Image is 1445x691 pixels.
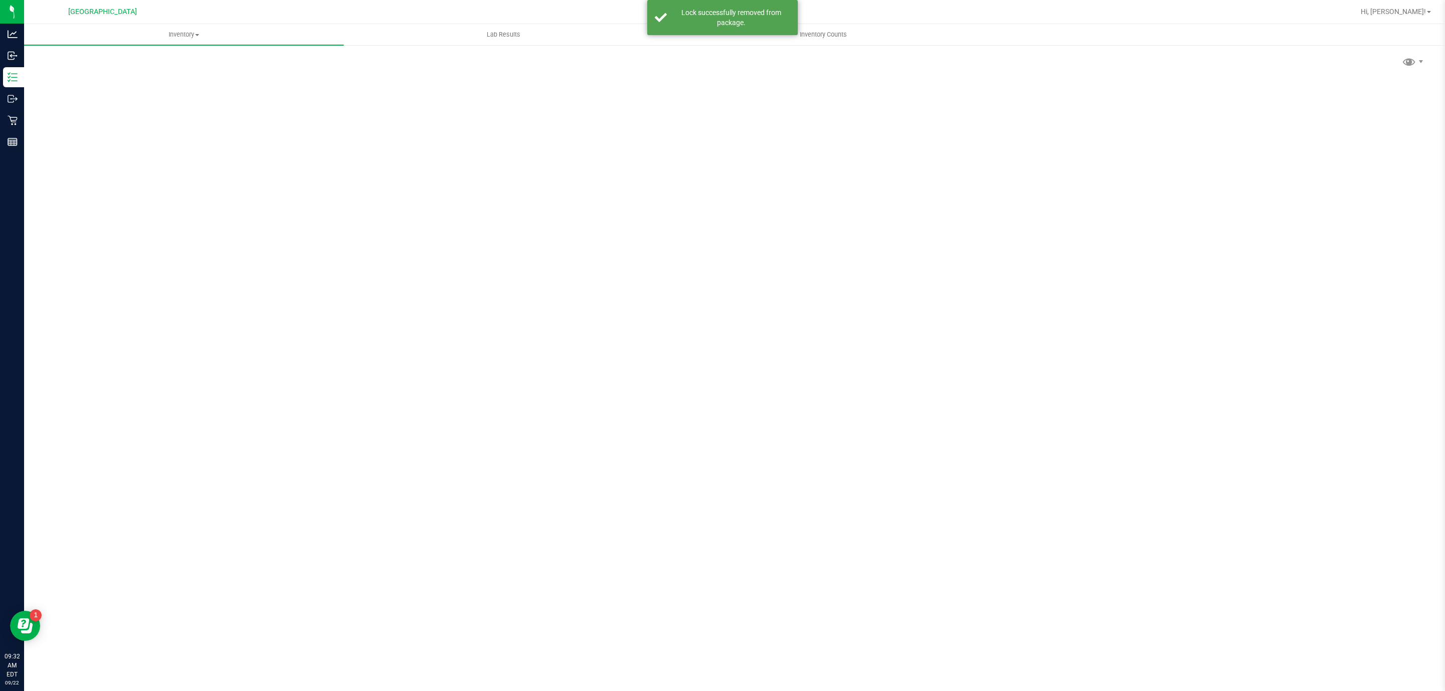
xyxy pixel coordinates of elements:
inline-svg: Inbound [8,51,18,61]
span: Inventory Counts [786,30,860,39]
a: Inventory Counts [663,24,983,45]
span: Lab Results [473,30,534,39]
inline-svg: Outbound [8,94,18,104]
inline-svg: Analytics [8,29,18,39]
span: [GEOGRAPHIC_DATA] [68,8,137,16]
div: Lock successfully removed from package. [672,8,790,28]
inline-svg: Inventory [8,72,18,82]
a: Inventory [24,24,344,45]
iframe: Resource center [10,611,40,641]
inline-svg: Reports [8,137,18,147]
span: Hi, [PERSON_NAME]! [1361,8,1426,16]
p: 09:32 AM EDT [5,652,20,679]
a: Lab Results [344,24,663,45]
inline-svg: Retail [8,115,18,125]
p: 09/22 [5,679,20,686]
iframe: Resource center unread badge [30,609,42,621]
span: Inventory [24,30,344,39]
